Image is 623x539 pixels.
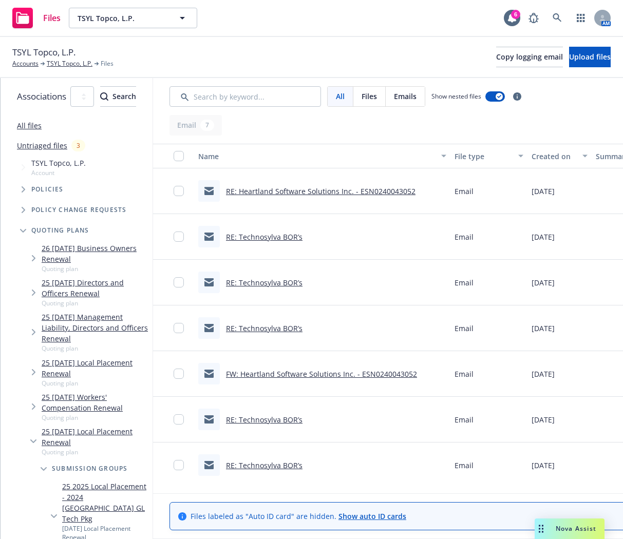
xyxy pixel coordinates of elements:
a: Untriaged files [17,140,67,151]
span: Quoting plans [31,227,89,234]
span: [DATE] [532,460,555,471]
span: Emails [394,91,417,102]
button: SearchSearch [100,86,136,107]
button: Name [194,144,450,168]
input: Toggle Row Selected [174,369,184,379]
a: 25 [DATE] Workers' Compensation Renewal [42,392,148,413]
span: All [336,91,345,102]
input: Toggle Row Selected [174,323,184,333]
span: Show nested files [431,92,481,101]
a: Files [8,4,65,32]
a: 25 [DATE] Local Placement Renewal [42,426,148,448]
input: Toggle Row Selected [174,186,184,196]
a: Report a Bug [523,8,544,28]
span: Copy logging email [496,52,563,62]
span: Quoting plan [42,448,148,456]
span: Email [455,277,474,288]
input: Search by keyword... [169,86,321,107]
a: RE: Technosylva BOR’s [226,323,303,333]
span: Policies [31,186,64,192]
div: Search [100,87,136,106]
button: Copy logging email [496,47,563,67]
a: FW: Heartland Software Solutions Inc. - ESN0240043052 [226,369,417,379]
a: 25 2025 Local Placement - 2024 [GEOGRAPHIC_DATA] GL Tech Pkg [62,481,148,524]
span: [DATE] [532,232,555,242]
span: Email [455,369,474,379]
div: Created on [532,151,576,162]
div: 3 [71,140,85,151]
a: TSYL Topco, L.P. [47,59,92,68]
span: Files [362,91,377,102]
button: Nova Assist [535,518,605,539]
input: Toggle Row Selected [174,232,184,242]
input: Toggle Row Selected [174,277,184,287]
span: [DATE] [532,414,555,425]
a: Show auto ID cards [338,511,406,521]
span: Email [455,414,474,425]
a: RE: Heartland Software Solutions Inc. - ESN0240043052 [226,186,416,196]
a: Accounts [12,59,39,68]
a: RE: Technosylva BOR’s [226,415,303,425]
a: RE: Technosylva BOR’s [226,278,303,287]
span: [DATE] [532,186,555,197]
span: TSYL Topco, L.P. [31,158,86,168]
div: Name [198,151,435,162]
a: All files [17,121,42,130]
span: Associations [17,90,66,103]
span: Policy change requests [31,207,126,213]
span: Quoting plan [42,299,148,307]
svg: Search [100,92,108,101]
span: Files [43,14,61,22]
a: 25 [DATE] Directors and Officers Renewal [42,277,148,299]
span: Email [455,232,474,242]
div: 6 [511,10,520,19]
div: File type [455,151,512,162]
div: Drag to move [535,518,548,539]
span: Quoting plan [42,344,148,353]
a: 26 [DATE] Business Owners Renewal [42,243,148,264]
a: Search [547,8,568,28]
button: Created on [527,144,592,168]
span: [DATE] [532,369,555,379]
span: Account [31,168,86,177]
a: 25 [DATE] Local Placement Renewal [42,357,148,379]
span: Quoting plan [42,379,148,388]
button: Upload files [569,47,611,67]
span: Quoting plan [42,264,148,273]
span: Files [101,59,114,68]
button: File type [450,144,527,168]
span: TSYL Topco, L.P. [78,13,166,24]
input: Select all [174,151,184,161]
span: Email [455,460,474,471]
span: TSYL Topco, L.P. [12,46,75,59]
a: Switch app [571,8,591,28]
input: Toggle Row Selected [174,460,184,470]
span: Quoting plan [42,413,148,422]
a: 25 [DATE] Management Liability, Directors and Officers Renewal [42,312,148,344]
span: [DATE] [532,277,555,288]
button: TSYL Topco, L.P. [69,8,197,28]
span: Files labeled as "Auto ID card" are hidden. [191,511,406,522]
span: Email [455,186,474,197]
span: Nova Assist [556,524,596,533]
input: Toggle Row Selected [174,414,184,425]
span: Submission groups [52,466,127,472]
span: [DATE] [532,323,555,334]
span: Upload files [569,52,611,62]
a: RE: Technosylva BOR’s [226,232,303,242]
a: RE: Technosylva BOR’s [226,460,303,470]
span: Email [455,323,474,334]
